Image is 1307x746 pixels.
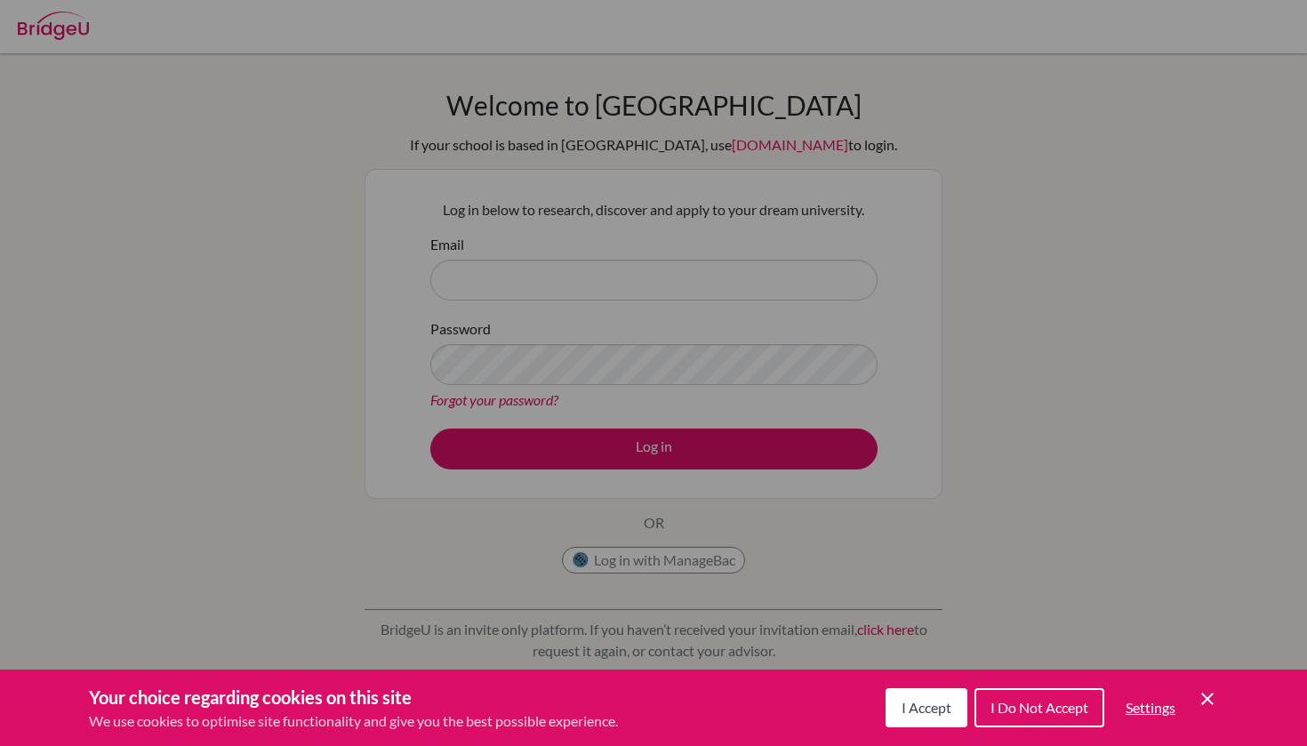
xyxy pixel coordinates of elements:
[89,710,618,732] p: We use cookies to optimise site functionality and give you the best possible experience.
[1111,690,1190,726] button: Settings
[89,684,618,710] h3: Your choice regarding cookies on this site
[1197,688,1218,710] button: Save and close
[886,688,967,727] button: I Accept
[902,699,951,716] span: I Accept
[974,688,1104,727] button: I Do Not Accept
[990,699,1088,716] span: I Do Not Accept
[1126,699,1175,716] span: Settings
